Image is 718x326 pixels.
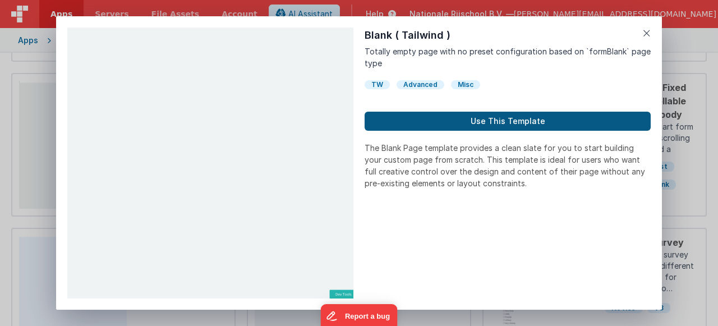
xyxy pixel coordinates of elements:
[365,27,651,43] h1: Blank ( Tailwind )
[397,80,444,89] div: Advanced
[451,80,480,89] div: Misc
[365,142,651,189] p: The Blank Page template provides a clean slate for you to start building your custom page from sc...
[365,112,651,131] button: Use This Template
[365,80,390,89] div: TW
[365,45,651,69] p: Totally empty page with no preset configuration based on `formBlank` page type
